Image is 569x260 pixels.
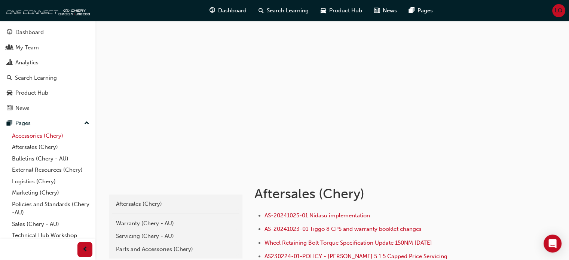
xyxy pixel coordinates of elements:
[3,116,92,130] button: Pages
[84,119,89,128] span: up-icon
[15,28,44,37] div: Dashboard
[15,74,57,82] div: Search Learning
[3,56,92,70] a: Analytics
[264,212,370,219] a: AS-20241025-01 Nidasu implementation
[7,29,12,36] span: guage-icon
[264,239,432,246] a: Wheel Retaining Bolt Torque Specification Update 150NM [DATE]
[544,235,562,253] div: Open Intercom Messenger
[9,130,92,142] a: Accessories (Chery)
[116,245,236,254] div: Parts and Accessories (Chery)
[409,6,414,15] span: pages-icon
[9,176,92,187] a: Logistics (Chery)
[267,6,309,15] span: Search Learning
[82,245,88,254] span: prev-icon
[116,232,236,241] div: Servicing (Chery - AU)
[7,75,12,82] span: search-icon
[112,217,239,230] a: Warranty (Chery - AU)
[15,104,30,113] div: News
[3,71,92,85] a: Search Learning
[368,3,403,18] a: news-iconNews
[204,3,253,18] a: guage-iconDashboard
[374,6,380,15] span: news-icon
[3,25,92,39] a: Dashboard
[7,105,12,112] span: news-icon
[259,6,264,15] span: search-icon
[112,198,239,211] a: Aftersales (Chery)
[417,6,433,15] span: Pages
[9,141,92,153] a: Aftersales (Chery)
[9,199,92,218] a: Policies and Standards (Chery -AU)
[15,119,31,128] div: Pages
[9,164,92,176] a: External Resources (Chery)
[15,89,48,97] div: Product Hub
[3,86,92,100] a: Product Hub
[254,186,500,202] h1: Aftersales (Chery)
[329,6,362,15] span: Product Hub
[3,41,92,55] a: My Team
[15,43,39,52] div: My Team
[555,6,563,15] span: LQ
[3,24,92,116] button: DashboardMy TeamAnalyticsSearch LearningProduct HubNews
[3,101,92,115] a: News
[218,6,247,15] span: Dashboard
[116,200,236,208] div: Aftersales (Chery)
[209,6,215,15] span: guage-icon
[116,219,236,228] div: Warranty (Chery - AU)
[321,6,326,15] span: car-icon
[383,6,397,15] span: News
[264,226,422,232] a: AS-20241023-01 Tiggo 8 CPS and warranty booklet changes
[253,3,315,18] a: search-iconSearch Learning
[7,120,12,127] span: pages-icon
[552,4,565,17] button: LQ
[4,3,90,18] img: oneconnect
[9,153,92,165] a: Bulletins (Chery - AU)
[9,218,92,230] a: Sales (Chery - AU)
[7,90,12,97] span: car-icon
[315,3,368,18] a: car-iconProduct Hub
[9,230,92,250] a: Technical Hub Workshop information
[403,3,439,18] a: pages-iconPages
[112,243,239,256] a: Parts and Accessories (Chery)
[15,58,39,67] div: Analytics
[7,45,12,51] span: people-icon
[264,253,447,260] a: AS230224-01-POLICY - [PERSON_NAME] 5 1.5 Capped Price Servicing
[112,230,239,243] a: Servicing (Chery - AU)
[7,59,12,66] span: chart-icon
[9,187,92,199] a: Marketing (Chery)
